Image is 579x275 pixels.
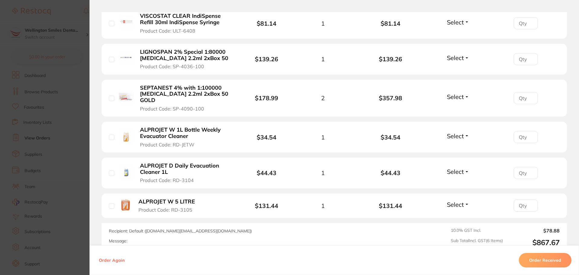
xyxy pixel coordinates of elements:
[514,131,538,143] input: Qty
[357,20,424,27] b: $81.14
[140,127,233,139] b: ALPROJET W 1L Bottle Weekly Evacuator Cleaner
[321,202,325,209] span: 1
[119,51,134,66] img: LIGNOSPAN 2% Special 1:80000 adrenalin 2.2ml 2xBox 50
[508,228,560,233] output: $78.88
[445,54,471,62] button: Select
[357,169,424,176] b: $44.43
[140,13,233,25] b: VISCOSTAT CLEAR IndiSpense Refill 30ml IndiSpense Syringe
[447,132,464,140] span: Select
[447,168,464,175] span: Select
[357,134,424,141] b: $34.54
[445,132,471,140] button: Select
[321,169,325,176] span: 1
[519,253,571,267] button: Order Received
[119,129,134,144] img: ALPROJET W 1L Bottle Weekly Evacuator Cleaner
[447,18,464,26] span: Select
[138,126,235,148] button: ALPROJET W 1L Bottle Weekly Evacuator Cleaner Product Code: RD-JETW
[255,55,278,63] b: $139.26
[137,198,203,213] button: ALPROJET W 5 LITRE Product Code: RD-3105
[140,49,233,61] b: LIGNOSPAN 2% Special 1:80000 [MEDICAL_DATA] 2.2ml 2xBox 50
[140,177,194,183] span: Product Code: RD-3104
[321,134,325,141] span: 1
[119,15,134,30] img: VISCOSTAT CLEAR IndiSpense Refill 30ml IndiSpense Syringe
[140,163,233,175] b: ALPROJET D Daily Evacuation Cleaner 1L
[445,93,471,101] button: Select
[109,228,252,234] span: Recipient: Default ( [DOMAIN_NAME][EMAIL_ADDRESS][DOMAIN_NAME] )
[257,169,276,177] b: $44.43
[357,94,424,101] b: $357.98
[514,92,538,104] input: Qty
[451,228,503,233] span: 10.0 % GST Incl.
[514,17,538,29] input: Qty
[321,56,325,62] span: 1
[321,20,325,27] span: 1
[119,90,134,105] img: SEPTANEST 4% with 1:100000 adrenalin 2.2ml 2xBox 50 GOLD
[97,257,126,263] button: Order Again
[514,53,538,65] input: Qty
[447,93,464,101] span: Select
[138,13,235,34] button: VISCOSTAT CLEAR IndiSpense Refill 30ml IndiSpense Syringe Product Code: ULT-6408
[451,238,503,247] span: Sub Total Incl. GST ( 6 Items)
[140,106,204,111] span: Product Code: SP-4090-100
[257,133,276,141] b: $34.54
[514,167,538,179] input: Qty
[119,198,132,212] img: ALPROJET W 5 LITRE
[138,199,195,205] b: ALPROJET W 5 LITRE
[255,202,278,209] b: $131.44
[140,28,195,34] span: Product Code: ULT-6408
[119,165,134,180] img: ALPROJET D Daily Evacuation Cleaner 1L
[445,168,471,175] button: Select
[140,85,233,104] b: SEPTANEST 4% with 1:100000 [MEDICAL_DATA] 2.2ml 2xBox 50 GOLD
[321,94,325,101] span: 2
[138,49,235,70] button: LIGNOSPAN 2% Special 1:80000 [MEDICAL_DATA] 2.2ml 2xBox 50 Product Code: SP-4036-100
[508,238,560,247] output: $867.67
[257,20,276,27] b: $81.14
[109,238,127,244] label: Message:
[445,18,471,26] button: Select
[138,162,235,184] button: ALPROJET D Daily Evacuation Cleaner 1L Product Code: RD-3104
[447,54,464,62] span: Select
[140,142,194,147] span: Product Code: RD-JETW
[357,56,424,62] b: $139.26
[140,64,204,69] span: Product Code: SP-4036-100
[255,94,278,102] b: $178.99
[138,85,235,112] button: SEPTANEST 4% with 1:100000 [MEDICAL_DATA] 2.2ml 2xBox 50 GOLD Product Code: SP-4090-100
[514,200,538,212] input: Qty
[445,201,471,208] button: Select
[447,201,464,208] span: Select
[138,207,192,213] span: Product Code: RD-3105
[357,202,424,209] b: $131.44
